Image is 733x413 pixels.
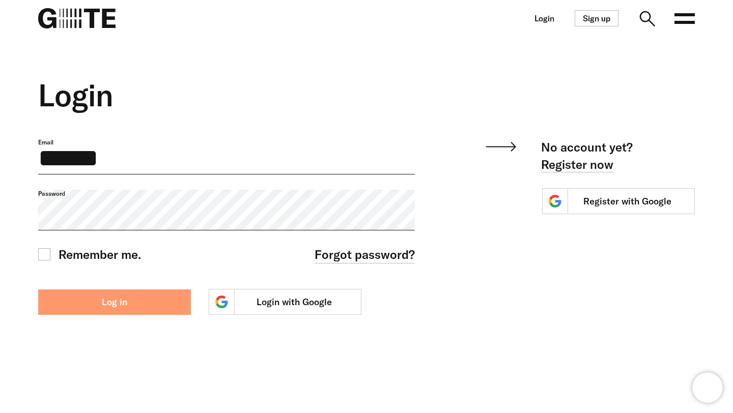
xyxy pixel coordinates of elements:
a: Login [534,14,554,23]
label: Password [38,190,415,198]
iframe: Brevo live chat [692,372,723,403]
h2: Login [38,77,415,113]
a: Register now [541,157,613,172]
button: Log in [38,289,191,315]
a: Sign up [575,10,618,26]
img: svg+xml;base64,PHN2ZyB4bWxucz0iaHR0cDovL3d3dy53My5vcmcvMjAwMC9zdmciIHdpZHRoPSI1OS42MTYiIGhlaWdodD... [486,138,516,152]
a: Register with Google [542,188,695,214]
span: Remember me. [59,246,141,263]
a: Login with Google [209,289,361,315]
img: G=TE [38,8,116,28]
input: Remember me. [38,248,50,260]
a: Forgot password? [315,246,415,263]
p: No account yet? [516,138,633,173]
label: Email [38,138,415,146]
